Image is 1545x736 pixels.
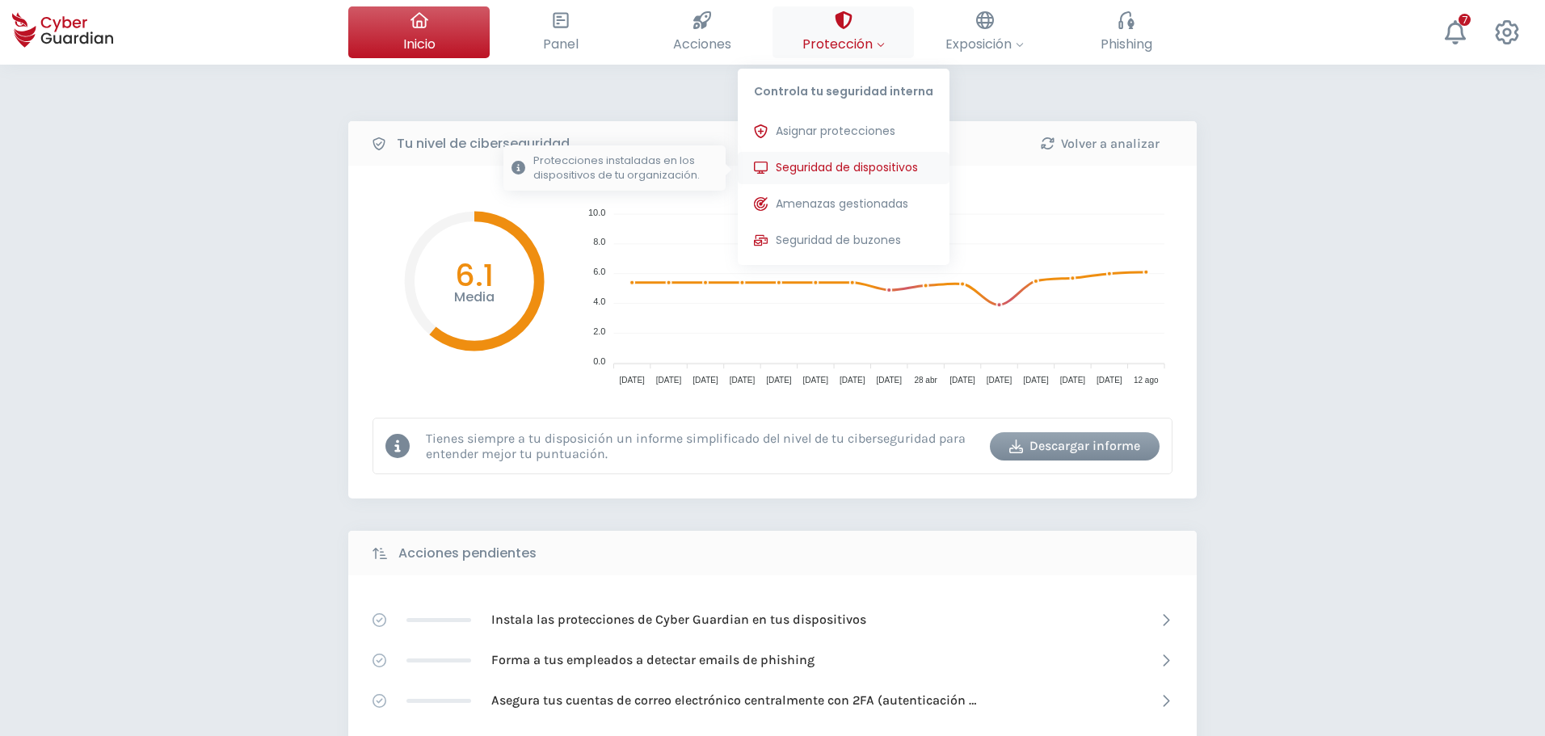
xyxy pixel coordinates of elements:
tspan: 2.0 [593,326,605,336]
tspan: 8.0 [593,237,605,246]
button: Inicio [348,6,490,58]
b: Acciones pendientes [398,544,537,563]
p: Protecciones instaladas en los dispositivos de tu organización. [533,154,718,183]
tspan: 10.0 [588,208,605,217]
span: Inicio [403,34,436,54]
tspan: 28 abr [914,376,937,385]
span: Seguridad de buzones [776,232,901,249]
tspan: [DATE] [619,376,645,385]
button: Descargar informe [990,432,1160,461]
tspan: 12 ago [1134,376,1159,385]
button: Seguridad de dispositivosProtecciones instaladas en los dispositivos de tu organización. [738,152,949,184]
tspan: [DATE] [766,376,792,385]
tspan: 4.0 [593,297,605,306]
tspan: [DATE] [803,376,829,385]
span: Acciones [673,34,731,54]
div: 7 [1459,14,1471,26]
p: Forma a tus empleados a detectar emails de phishing [491,651,815,669]
tspan: [DATE] [876,376,902,385]
p: Asegura tus cuentas de correo electrónico centralmente con 2FA (autenticación [PERSON_NAME] factor) [491,692,976,709]
tspan: 0.0 [593,356,605,366]
tspan: [DATE] [949,376,975,385]
span: Seguridad de dispositivos [776,159,918,176]
tspan: [DATE] [730,376,756,385]
div: Descargar informe [1002,436,1147,456]
button: Asignar protecciones [738,116,949,148]
b: Tu nivel de ciberseguridad [397,134,570,154]
span: Asignar protecciones [776,123,895,140]
span: Protección [802,34,885,54]
tspan: [DATE] [1097,376,1122,385]
button: Acciones [631,6,772,58]
span: Exposición [945,34,1024,54]
tspan: [DATE] [1023,376,1049,385]
button: Amenazas gestionadas [738,188,949,221]
tspan: 6.0 [593,267,605,276]
p: Controla tu seguridad interna [738,69,949,107]
button: Volver a analizar [1015,129,1185,158]
p: Tienes siempre a tu disposición un informe simplificado del nivel de tu ciberseguridad para enten... [426,431,978,461]
tspan: [DATE] [987,376,1012,385]
span: Panel [543,34,579,54]
tspan: [DATE] [656,376,682,385]
tspan: [DATE] [840,376,865,385]
p: Instala las protecciones de Cyber Guardian en tus dispositivos [491,611,866,629]
tspan: [DATE] [693,376,718,385]
button: Panel [490,6,631,58]
tspan: [DATE] [1060,376,1086,385]
span: Phishing [1101,34,1152,54]
button: Phishing [1055,6,1197,58]
button: Seguridad de buzones [738,225,949,257]
span: Amenazas gestionadas [776,196,908,212]
button: Exposición [914,6,1055,58]
button: ProtecciónControla tu seguridad internaAsignar proteccionesSeguridad de dispositivosProtecciones ... [772,6,914,58]
div: Volver a analizar [1027,134,1172,154]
